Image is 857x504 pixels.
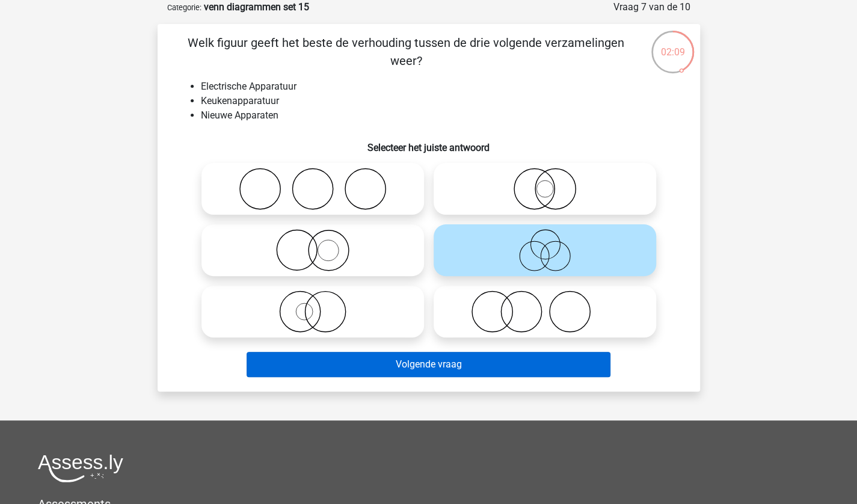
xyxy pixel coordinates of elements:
img: Assessly logo [38,454,123,482]
p: Welk figuur geeft het beste de verhouding tussen de drie volgende verzamelingen weer? [177,34,636,70]
li: Keukenapparatuur [201,94,681,108]
li: Nieuwe Apparaten [201,108,681,123]
li: Electrische Apparatuur [201,79,681,94]
button: Volgende vraag [247,352,610,377]
h6: Selecteer het juiste antwoord [177,132,681,153]
strong: venn diagrammen set 15 [204,1,309,13]
small: Categorie: [167,3,201,12]
div: 02:09 [650,29,695,60]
